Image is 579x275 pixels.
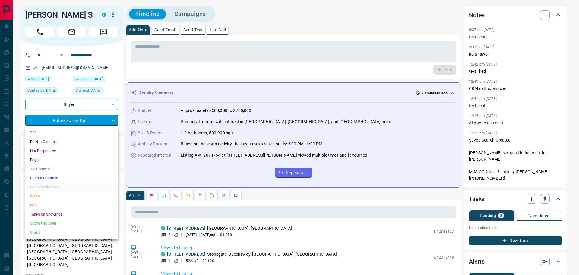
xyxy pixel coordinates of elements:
li: Warm [25,192,118,201]
li: Criteria Obtained [25,174,118,183]
li: HOT [25,201,118,210]
li: Taken on Showings [25,210,118,219]
li: Do Not Contact [25,137,118,146]
li: TBD [25,128,118,137]
li: Bogus [25,155,118,165]
li: Not Responsive [25,146,118,155]
li: Just Browsing [25,165,118,174]
li: Submitted Offer [25,219,118,228]
li: Client [25,228,118,237]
